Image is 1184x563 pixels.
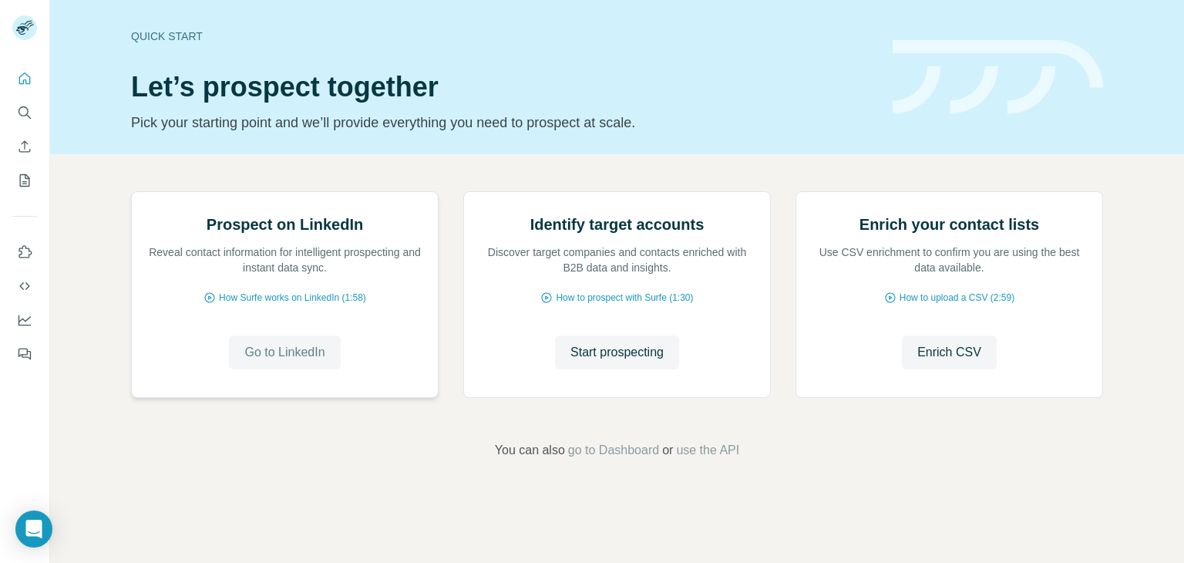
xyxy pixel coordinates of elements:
[570,343,664,362] span: Start prospecting
[131,29,874,44] div: Quick start
[131,72,874,103] h1: Let’s prospect together
[12,340,37,368] button: Feedback
[917,343,981,362] span: Enrich CSV
[662,441,673,460] span: or
[207,214,363,235] h2: Prospect on LinkedIn
[12,133,37,160] button: Enrich CSV
[12,167,37,194] button: My lists
[12,272,37,300] button: Use Surfe API
[479,244,755,275] p: Discover target companies and contacts enriched with B2B data and insights.
[147,244,422,275] p: Reveal contact information for intelligent prospecting and instant data sync.
[12,306,37,334] button: Dashboard
[530,214,705,235] h2: Identify target accounts
[15,511,52,548] div: Open Intercom Messenger
[568,441,659,460] button: go to Dashboard
[495,441,565,460] span: You can also
[902,335,997,369] button: Enrich CSV
[12,99,37,126] button: Search
[12,65,37,93] button: Quick start
[556,291,693,305] span: How to prospect with Surfe (1:30)
[900,291,1014,305] span: How to upload a CSV (2:59)
[676,441,739,460] button: use the API
[244,343,325,362] span: Go to LinkedIn
[893,40,1103,115] img: banner
[12,238,37,266] button: Use Surfe on LinkedIn
[812,244,1087,275] p: Use CSV enrichment to confirm you are using the best data available.
[219,291,366,305] span: How Surfe works on LinkedIn (1:58)
[131,112,874,133] p: Pick your starting point and we’ll provide everything you need to prospect at scale.
[229,335,340,369] button: Go to LinkedIn
[859,214,1039,235] h2: Enrich your contact lists
[555,335,679,369] button: Start prospecting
